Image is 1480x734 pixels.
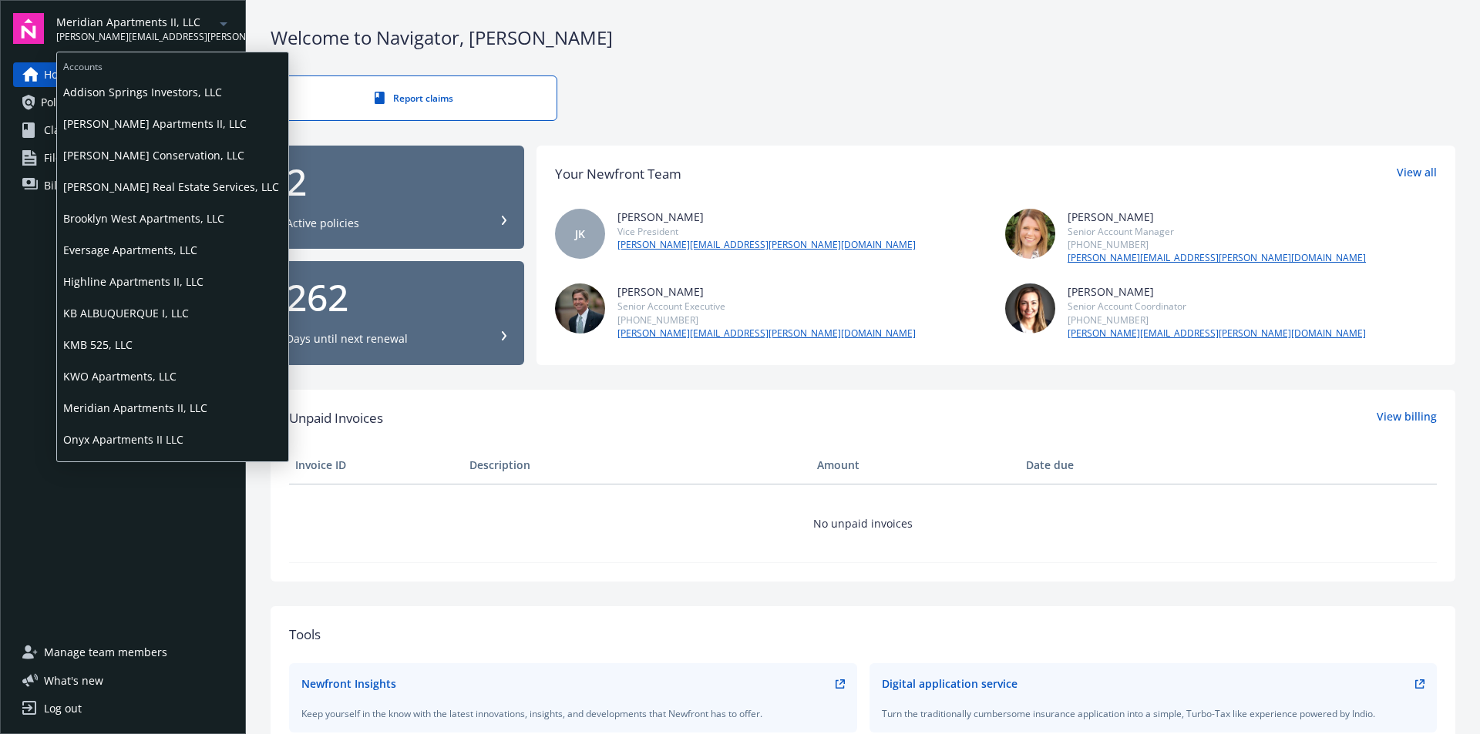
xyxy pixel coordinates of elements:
[811,447,1020,484] th: Amount
[63,139,282,171] span: [PERSON_NAME] Conservation, LLC
[617,225,916,238] div: Vice President
[44,672,103,689] span: What ' s new
[271,261,524,365] button: 262Days until next renewal
[44,118,79,142] span: Claims
[63,329,282,360] span: KMB 525, LLC
[882,707,1425,720] div: Turn the traditionally cumbersome insurance application into a simple, Turbo-Tax like experience ...
[1068,209,1366,225] div: [PERSON_NAME]
[13,173,233,198] a: Billing
[302,92,526,105] div: Report claims
[63,108,282,139] span: [PERSON_NAME] Apartments II, LLC
[882,675,1017,692] div: Digital application service
[289,625,1437,645] div: Tools
[56,13,233,44] button: Meridian Apartments II, LLC[PERSON_NAME][EMAIL_ADDRESS][PERSON_NAME][DOMAIN_NAME]arrowDropDown
[56,30,214,44] span: [PERSON_NAME][EMAIL_ADDRESS][PERSON_NAME][DOMAIN_NAME]
[575,226,585,242] span: JK
[1068,251,1366,265] a: [PERSON_NAME][EMAIL_ADDRESS][PERSON_NAME][DOMAIN_NAME]
[214,14,233,32] a: arrowDropDown
[13,13,44,44] img: navigator-logo.svg
[1068,300,1366,313] div: Senior Account Coordinator
[289,447,463,484] th: Invoice ID
[44,62,74,87] span: Home
[63,234,282,266] span: Eversage Apartments, LLC
[1005,209,1055,259] img: photo
[1005,283,1055,333] img: photo
[13,146,233,170] a: Files
[617,283,916,300] div: [PERSON_NAME]
[286,279,509,316] div: 262
[13,672,128,689] button: What's new
[63,266,282,297] span: Highline Apartments II, LLC
[63,297,282,329] span: KB ALBUQUERQUE I, LLC
[56,14,214,30] span: Meridian Apartments II, LLC
[617,238,916,252] a: [PERSON_NAME][EMAIL_ADDRESS][PERSON_NAME][DOMAIN_NAME]
[44,640,167,665] span: Manage team members
[13,118,233,142] a: Claims
[13,90,233,115] a: Policies
[289,484,1437,562] td: No unpaid invoices
[63,76,282,108] span: Addison Springs Investors, LLC
[1068,313,1366,327] div: [PHONE_NUMBER]
[463,447,811,484] th: Description
[44,173,76,198] span: Billing
[13,640,233,665] a: Manage team members
[286,163,509,200] div: 2
[301,707,845,720] div: Keep yourself in the know with the latest innovations, insights, and developments that Newfront h...
[13,62,233,87] a: Home
[301,675,396,692] div: Newfront Insights
[289,408,383,428] span: Unpaid Invoices
[1377,408,1437,428] a: View billing
[271,75,557,121] a: Report claims
[1068,283,1366,300] div: [PERSON_NAME]
[57,52,288,76] span: Accounts
[555,164,681,184] div: Your Newfront Team
[1397,164,1437,184] a: View all
[617,300,916,313] div: Senior Account Executive
[617,327,916,340] a: [PERSON_NAME][EMAIL_ADDRESS][PERSON_NAME][DOMAIN_NAME]
[63,455,282,487] span: Southside Townhomes, LLC
[63,424,282,455] span: Onyx Apartments II LLC
[271,25,1455,51] div: Welcome to Navigator , [PERSON_NAME]
[1020,447,1194,484] th: Date due
[41,90,79,115] span: Policies
[271,146,524,250] button: 2Active policies
[44,696,82,721] div: Log out
[44,146,67,170] span: Files
[286,331,408,347] div: Days until next renewal
[63,360,282,392] span: KWO Apartments, LLC
[63,171,282,203] span: [PERSON_NAME] Real Estate Services, LLC
[617,209,916,225] div: [PERSON_NAME]
[1068,225,1366,238] div: Senior Account Manager
[63,392,282,424] span: Meridian Apartments II, LLC
[617,313,916,327] div: [PHONE_NUMBER]
[555,283,605,333] img: photo
[1068,327,1366,340] a: [PERSON_NAME][EMAIL_ADDRESS][PERSON_NAME][DOMAIN_NAME]
[63,203,282,234] span: Brooklyn West Apartments, LLC
[1068,238,1366,251] div: [PHONE_NUMBER]
[286,216,359,231] div: Active policies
